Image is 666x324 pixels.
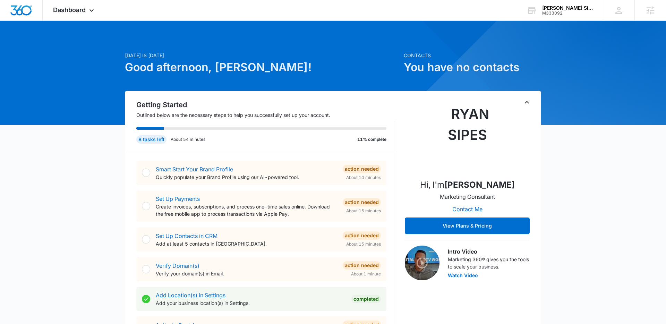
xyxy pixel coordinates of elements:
p: Marketing 360® gives you the tools to scale your business. [448,256,530,270]
h1: Good afternoon, [PERSON_NAME]! [125,59,400,76]
p: Outlined below are the necessary steps to help you successfully set up your account. [136,111,395,119]
p: Quickly populate your Brand Profile using our AI-powered tool. [156,173,337,181]
p: About 54 minutes [171,136,205,143]
span: About 15 minutes [346,208,381,214]
p: Contacts [404,52,541,59]
div: Completed [351,295,381,303]
a: Verify Domain(s) [156,262,199,269]
p: Add at least 5 contacts in [GEOGRAPHIC_DATA]. [156,240,337,247]
span: About 1 minute [351,271,381,277]
p: 11% complete [357,136,386,143]
button: Toggle Collapse [523,98,531,106]
div: Action Needed [343,198,381,206]
a: Set Up Contacts in CRM [156,232,217,239]
a: Smart Start Your Brand Profile [156,166,233,173]
button: Watch Video [448,273,478,278]
a: Add Location(s) in Settings [156,292,225,299]
p: Add your business location(s) in Settings. [156,299,346,307]
strong: [PERSON_NAME] [444,180,515,190]
h3: Intro Video [448,247,530,256]
p: Marketing Consultant [440,193,495,201]
div: 8 tasks left [136,135,166,144]
p: Verify your domain(s) in Email. [156,270,337,277]
button: View Plans & Pricing [405,218,530,234]
p: Hi, I'm [420,179,515,191]
span: About 15 minutes [346,241,381,247]
p: [DATE] is [DATE] [125,52,400,59]
div: Action Needed [343,231,381,240]
h1: You have no contacts [404,59,541,76]
div: Action Needed [343,165,381,173]
span: About 10 minutes [346,174,381,181]
div: Action Needed [343,261,381,270]
p: Create invoices, subscriptions, and process one-time sales online. Download the free mobile app t... [156,203,337,218]
button: Contact Me [445,201,489,218]
div: account id [542,11,593,16]
a: Set Up Payments [156,195,200,202]
img: Intro Video [405,246,439,280]
h2: Getting Started [136,100,395,110]
span: Dashboard [53,6,86,14]
img: Ryan Sipes [433,104,502,173]
div: account name [542,5,593,11]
